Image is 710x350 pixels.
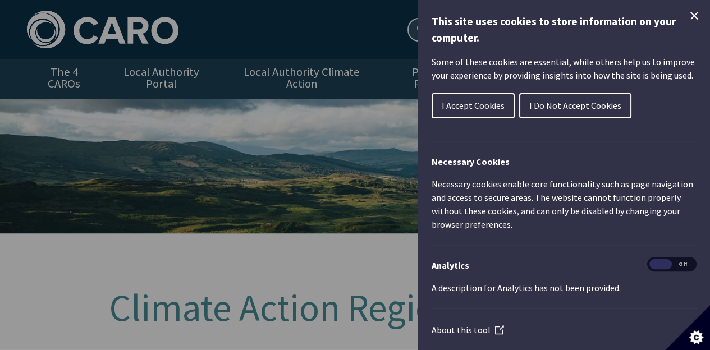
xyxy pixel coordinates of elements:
a: About this tool [432,324,504,335]
button: I Do Not Accept Cookies [519,93,631,118]
p: A description for Analytics has not been provided. [432,281,697,294]
h3: Analytics [432,259,697,272]
button: Close Cookie Control [688,9,701,22]
span: I Accept Cookies [442,100,505,111]
span: Off [672,259,694,270]
button: I Accept Cookies [432,93,515,118]
span: On [649,259,672,270]
p: Some of these cookies are essential, while others help us to improve your experience by providing... [432,55,697,82]
button: Set cookie preferences [665,305,710,350]
span: I Do Not Accept Cookies [529,100,621,111]
p: Necessary cookies enable core functionality such as page navigation and access to secure areas. T... [432,177,697,231]
h2: Necessary Cookies [432,155,697,168]
h1: This site uses cookies to store information on your computer. [432,13,697,46]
